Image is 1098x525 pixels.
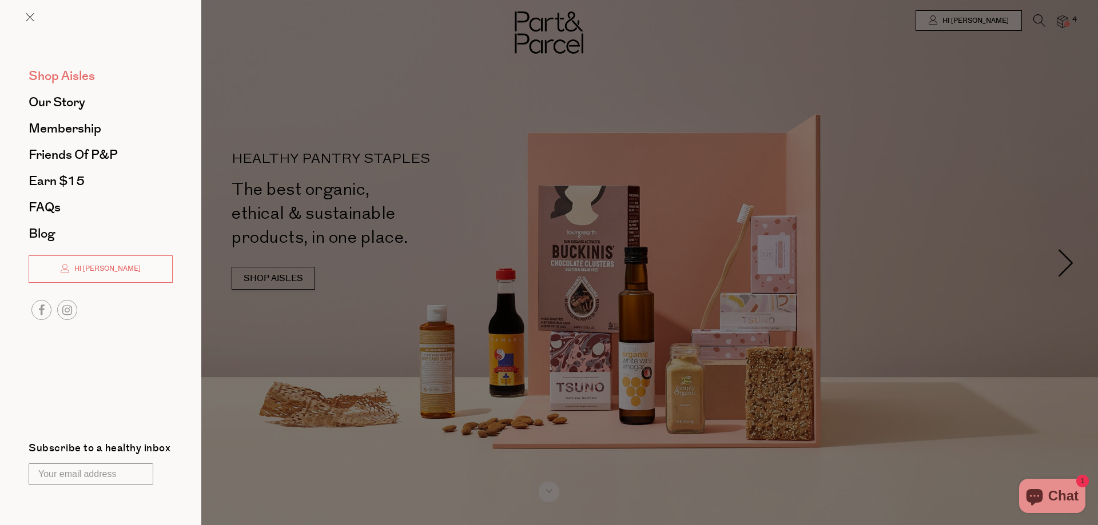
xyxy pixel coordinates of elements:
[29,227,173,240] a: Blog
[29,70,173,82] a: Shop Aisles
[29,122,173,135] a: Membership
[29,146,118,164] span: Friends of P&P
[29,201,173,214] a: FAQs
[1016,479,1089,516] inbox-online-store-chat: Shopify online store chat
[29,463,153,485] input: Your email address
[29,198,61,217] span: FAQs
[29,172,85,190] span: Earn $15
[71,264,141,274] span: Hi [PERSON_NAME]
[29,255,173,283] a: Hi [PERSON_NAME]
[29,93,85,111] span: Our Story
[29,175,173,187] a: Earn $15
[29,149,173,161] a: Friends of P&P
[29,119,101,138] span: Membership
[29,443,170,458] label: Subscribe to a healthy inbox
[29,96,173,109] a: Our Story
[29,67,95,85] span: Shop Aisles
[29,225,55,243] span: Blog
